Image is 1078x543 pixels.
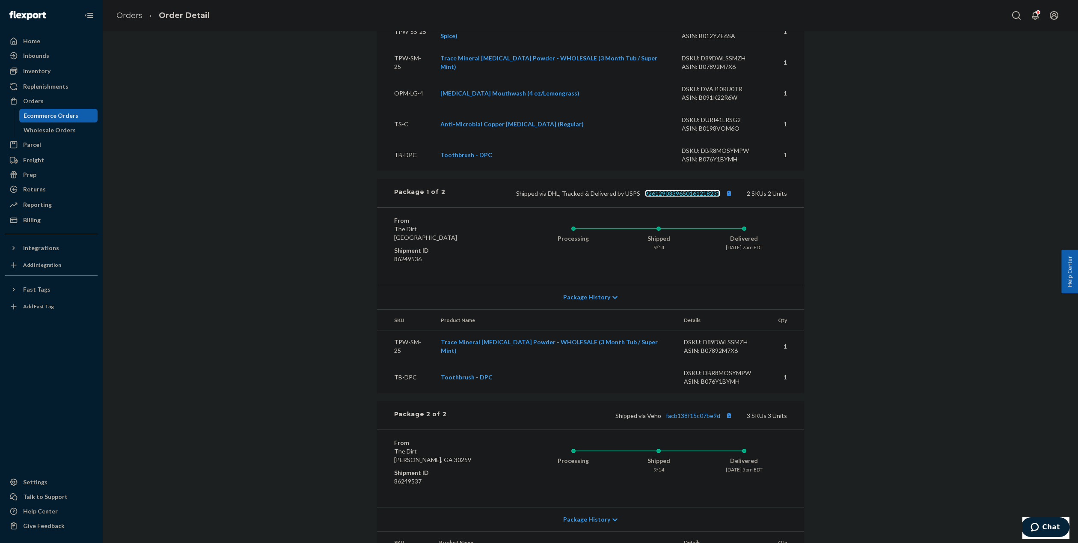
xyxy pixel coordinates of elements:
div: DSKU: DURI41LRSG2 [682,116,762,124]
button: Copy tracking number [724,410,735,421]
div: DSKU: D89DWLSSMZH [682,54,762,63]
div: Inbounds [23,51,49,60]
a: Ecommerce Orders [19,109,98,122]
a: Orders [5,94,98,108]
span: Shipped via Veho [615,412,735,419]
a: facb138f15c07be9d [666,412,720,419]
div: Fast Tags [23,285,50,294]
img: website_grey.svg [14,22,21,29]
div: v 4.0.25 [24,14,42,21]
div: 3 SKUs 3 Units [446,410,787,421]
button: Talk to Support [5,490,98,504]
th: SKU [377,310,434,331]
a: Toothbrush - DPC [440,151,492,158]
td: 1 [769,78,804,109]
div: DSKU: DBR8MOSYMPW [684,369,764,377]
a: Orders [116,11,143,20]
a: Wholesale Orders [19,123,98,137]
div: Orders [23,97,44,105]
td: TS-C [377,109,434,140]
a: Freight [5,153,98,167]
dd: 86249536 [394,255,496,263]
div: DSKU: D89DWLSSMZH [684,338,764,346]
a: [MEDICAL_DATA] Mouthwash (4 oz/Lemongrass) [440,90,579,97]
div: [DATE] 7am EDT [701,244,787,251]
div: ASIN: B012YZE6SA [682,32,762,40]
ol: breadcrumbs [110,3,217,28]
dd: 86249537 [394,477,496,486]
div: ASIN: B091K22R6W [682,93,762,102]
div: Package 1 of 2 [394,188,445,199]
td: TPW-SM-25 [377,47,434,78]
div: Replenishments [23,82,68,91]
div: 9/14 [616,244,701,251]
button: Close Navigation [80,7,98,24]
button: Give Feedback [5,519,98,533]
td: 1 [769,109,804,140]
div: DSKU: DVAJ10RU0TR [682,85,762,93]
span: The Dirt [GEOGRAPHIC_DATA] [394,225,457,241]
th: Qty [771,310,804,331]
span: Shipped via DHL, Tracked & Delivered by USPS [516,190,735,197]
div: ASIN: B0198VOM6O [682,124,762,133]
img: logo_orange.svg [14,14,21,21]
div: Reporting [23,200,52,209]
div: Give Feedback [23,522,65,530]
td: OPM-LG-4 [377,78,434,109]
a: Trace Mineral [MEDICAL_DATA] Powder - WHOLESALE (3 Month Tub / Super Mint) [440,54,657,70]
div: Package 2 of 2 [394,410,447,421]
div: ASIN: B076Y1BYMH [684,377,764,386]
img: tab_domain_overview_orange.svg [23,50,30,57]
img: tab_keywords_by_traffic_grey.svg [85,50,92,57]
div: Home [23,37,40,45]
div: 9/14 [616,466,701,473]
div: 2 SKUs 2 Units [445,188,787,199]
div: Processing [531,234,616,243]
td: TPW-SM-25 [377,331,434,362]
a: Inbounds [5,49,98,63]
button: Open notifications [1027,7,1044,24]
a: Returns [5,182,98,196]
img: Flexport logo [9,11,46,20]
td: 1 [769,140,804,170]
div: ASIN: B076Y1BYMH [682,155,762,164]
div: Shipped [616,456,701,465]
dt: From [394,216,496,225]
div: Integrations [23,244,59,252]
button: Copy tracking number [724,188,735,199]
span: The Dirt [PERSON_NAME], GA 30259 [394,448,471,463]
a: Toothbrush - DPC [441,373,493,381]
button: Integrations [5,241,98,255]
button: Help Center [1061,250,1078,293]
button: Open account menu [1045,7,1063,24]
a: Replenishments [5,80,98,93]
div: Wholesale Orders [24,126,76,134]
th: Product Name [434,310,677,331]
div: Help Center [23,507,58,516]
dt: Shipment ID [394,468,496,477]
div: Prep [23,170,36,179]
div: Ecommerce Orders [24,111,78,120]
td: TB-DPC [377,362,434,393]
dt: Shipment ID [394,246,496,255]
a: Order Detail [159,11,210,20]
td: 1 [771,331,804,362]
div: Shipped [616,234,701,243]
td: 1 [769,47,804,78]
dt: From [394,439,496,447]
td: 1 [769,16,804,48]
button: Open Search Box [1008,7,1025,24]
div: Returns [23,185,46,194]
span: Package History [563,515,610,524]
div: DSKU: DBR8MOSYMPW [682,146,762,155]
a: Inventory [5,64,98,78]
div: Keywords by Traffic [95,51,144,56]
a: Add Integration [5,258,98,272]
a: Help Center [5,504,98,518]
td: TPW-SS-25 [377,16,434,48]
iframe: Opens a widget where you can chat to one of our agents [1022,517,1069,539]
a: Prep [5,168,98,182]
td: TB-DPC [377,140,434,170]
div: Delivered [701,234,787,243]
